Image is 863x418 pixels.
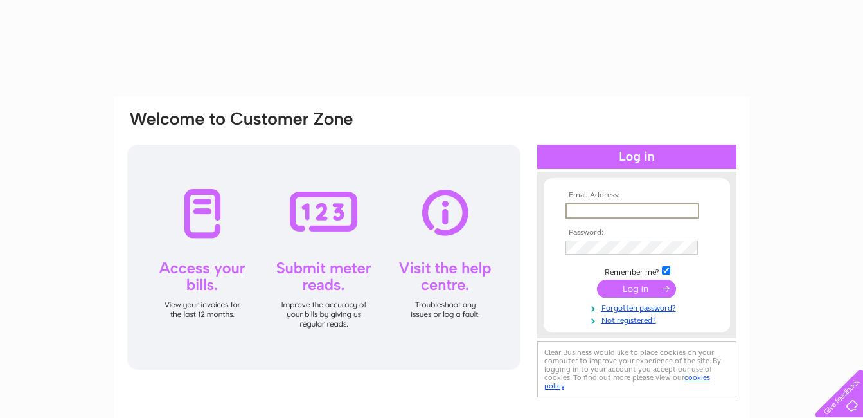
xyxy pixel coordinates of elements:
[562,228,711,237] th: Password:
[562,264,711,277] td: Remember me?
[565,313,711,325] a: Not registered?
[544,373,710,390] a: cookies policy
[537,341,736,397] div: Clear Business would like to place cookies on your computer to improve your experience of the sit...
[597,280,676,298] input: Submit
[562,191,711,200] th: Email Address:
[565,301,711,313] a: Forgotten password?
